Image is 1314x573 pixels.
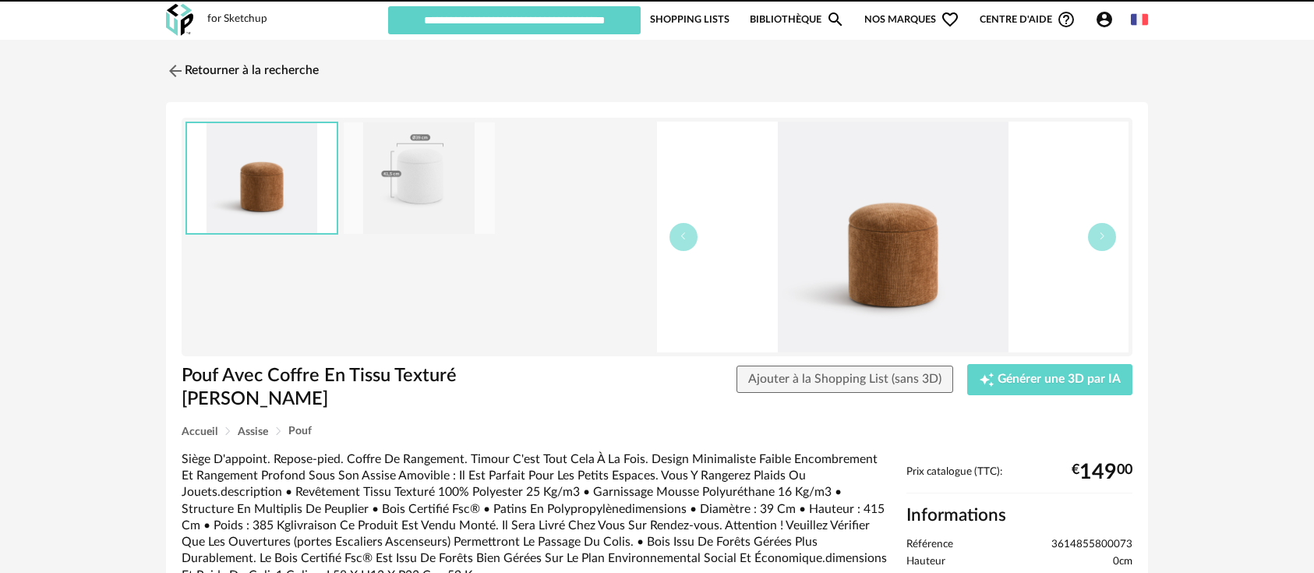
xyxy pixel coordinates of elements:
a: Shopping Lists [650,5,729,34]
a: BibliothèqueMagnify icon [750,5,845,34]
div: € 00 [1072,466,1132,479]
img: d46e116de074a5ebf838c1723f731b1d.jpg [657,122,1129,352]
span: Magnify icon [826,10,845,29]
span: Creation icon [979,372,994,387]
img: svg+xml;base64,PHN2ZyB3aWR0aD0iMjQiIGhlaWdodD0iMjQiIHZpZXdCb3g9IjAgMCAyNCAyNCIgZmlsbD0ibm9uZSIgeG... [166,62,185,80]
span: Assise [238,426,268,437]
img: d46e116de074a5ebf838c1723f731b1d.jpg [187,123,337,233]
span: Nos marques [864,5,959,34]
a: Retourner à la recherche [166,54,319,88]
div: Breadcrumb [182,426,1132,437]
img: OXP [166,4,193,36]
span: Ajouter à la Shopping List (sans 3D) [748,373,941,385]
span: Help Circle Outline icon [1057,10,1076,29]
span: Account Circle icon [1095,10,1114,29]
span: 149 [1079,466,1117,479]
span: Pouf [288,426,312,437]
span: Générer une 3D par IA [998,373,1121,386]
span: Hauteur [906,555,945,569]
h1: Pouf Avec Coffre En Tissu Texturé [PERSON_NAME] [182,364,569,412]
img: fab343c1bf00d2e820f2fe24bd38631f.jpg [344,122,495,234]
span: 0cm [1113,555,1132,569]
button: Ajouter à la Shopping List (sans 3D) [736,366,953,394]
img: fr [1131,11,1148,28]
span: Account Circle icon [1095,10,1121,29]
span: Référence [906,538,953,552]
div: for Sketchup [207,12,267,27]
span: 3614855800073 [1051,538,1132,552]
div: Prix catalogue (TTC): [906,465,1132,494]
span: Centre d'aideHelp Circle Outline icon [980,10,1076,29]
span: Heart Outline icon [941,10,959,29]
span: Accueil [182,426,217,437]
h2: Informations [906,504,1132,527]
button: Creation icon Générer une 3D par IA [967,364,1132,395]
